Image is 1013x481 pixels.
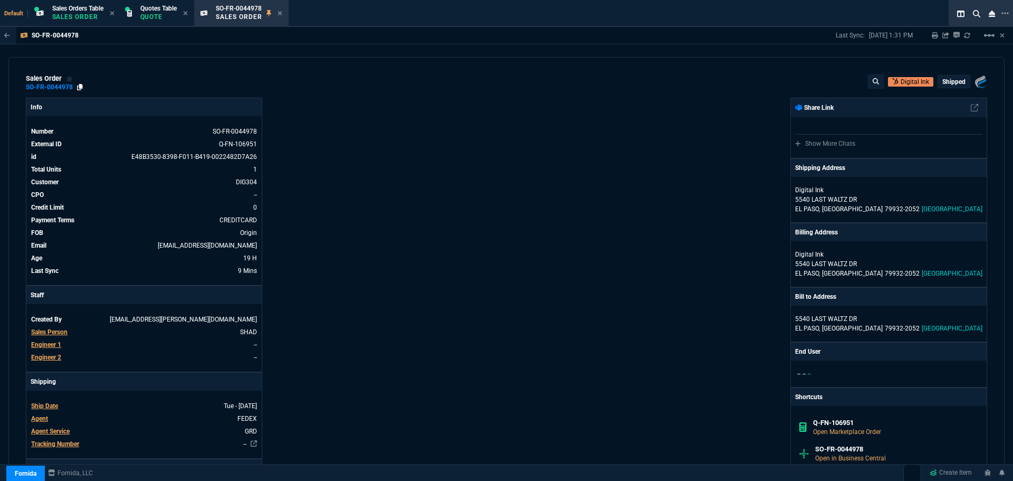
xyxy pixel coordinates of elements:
[791,388,987,406] p: Shortcuts
[795,314,982,324] p: 5540 LAST WALTZ DR
[31,253,257,263] tr: 9/22/25 => 7:00 PM
[795,103,834,112] p: Share Link
[31,126,257,137] tr: See Marketplace Order
[26,286,262,304] p: Staff
[31,204,64,211] span: Credit Limit
[31,190,257,200] tr: undefined
[31,426,257,437] tr: undefined
[219,140,257,148] a: See Marketplace Order
[216,5,262,12] span: SO-FR-0044978
[888,77,933,87] a: Open Customer in hubSpot
[885,205,920,213] span: 79932-2052
[31,164,257,175] tr: undefined
[795,163,845,173] p: Shipping Address
[26,74,73,83] div: sales order
[822,270,883,277] span: [GEOGRAPHIC_DATA]
[795,195,982,204] p: 5540 LAST WALTZ DR
[795,140,855,147] a: Show More Chats
[66,74,73,83] div: Add to Watchlist
[953,7,969,20] nx-icon: Split Panels
[969,7,985,20] nx-icon: Search
[31,128,53,135] span: Number
[31,140,62,148] span: External ID
[31,402,58,410] span: Ship Date
[243,440,246,448] a: --
[238,267,257,275] span: 9/23/25 => 1:31 PM
[822,205,883,213] span: [GEOGRAPHIC_DATA]
[795,270,820,277] span: EL PASO,
[31,166,61,173] span: Total Units
[31,254,42,262] span: Age
[45,468,96,478] a: msbcCompanyName
[31,153,36,161] span: id
[31,202,257,213] tr: undefined
[26,459,262,477] p: Customer
[31,316,62,323] span: Created By
[795,250,896,259] p: Digital Ink
[278,10,282,18] nx-icon: Close Tab
[983,29,996,42] mat-icon: Example home icon
[140,5,177,12] span: Quotes Table
[26,98,262,116] p: Info
[31,240,257,251] tr: axel@digitalink.cc
[219,216,257,224] span: CREDITCARD
[813,427,979,437] p: Open Marketplace Order
[131,153,257,161] span: See Marketplace Order
[922,270,982,277] span: [GEOGRAPHIC_DATA]
[31,216,74,224] span: Payment Terms
[795,205,820,213] span: EL PASO,
[110,10,114,18] nx-icon: Close Tab
[31,242,46,249] span: Email
[31,401,257,411] tr: undefined
[815,454,978,463] p: Open in Business Central
[795,228,838,237] p: Billing Address
[808,370,811,378] span: --
[240,229,257,237] span: Origin
[985,7,999,20] nx-icon: Close Workbench
[31,215,257,225] tr: undefined
[140,13,177,21] p: Quote
[31,152,257,162] tr: See Marketplace Order
[1000,31,1005,40] a: Hide Workbench
[31,413,257,424] tr: undefined
[31,267,59,275] span: Last Sync
[4,10,28,17] span: Default
[813,419,979,427] h6: Q-FN-106951
[795,325,820,332] span: EL PASO,
[236,178,257,186] a: DIG304
[795,185,896,195] p: Digital Ink
[869,31,913,40] p: [DATE] 1:31 PM
[4,32,10,39] nx-icon: Back to Table
[922,205,982,213] span: [GEOGRAPHIC_DATA]
[925,465,976,481] a: Create Item
[183,10,188,18] nx-icon: Close Tab
[797,370,800,378] span: --
[26,87,73,88] a: SO-FR-0044978
[802,370,806,378] span: --
[158,242,257,249] span: axel@digitalink.cc
[31,228,257,238] tr: undefined
[254,354,257,361] span: --
[31,266,257,276] tr: 9/23/25 => 1:31 PM
[52,5,103,12] span: Sales Orders Table
[110,316,257,323] span: SETI.SHADAB@FORNIDA.COM
[795,347,820,356] p: End User
[836,31,869,40] p: Last Sync:
[885,270,920,277] span: 79932-2052
[31,177,257,187] tr: undefined
[254,191,257,199] a: --
[795,259,982,269] p: 5540 LAST WALTZ DR
[216,13,262,21] p: Sales Order
[31,191,44,199] span: CPO
[240,328,257,336] span: SHAD
[901,77,929,87] p: Digital Ink
[253,204,257,211] span: 0
[31,178,59,186] span: Customer
[31,439,257,449] tr: undefined
[32,31,79,40] p: SO-FR-0044978
[26,373,262,391] p: Shipping
[237,415,257,422] span: FEDEX
[31,139,257,149] tr: See Marketplace Order
[922,325,982,332] span: [GEOGRAPHIC_DATA]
